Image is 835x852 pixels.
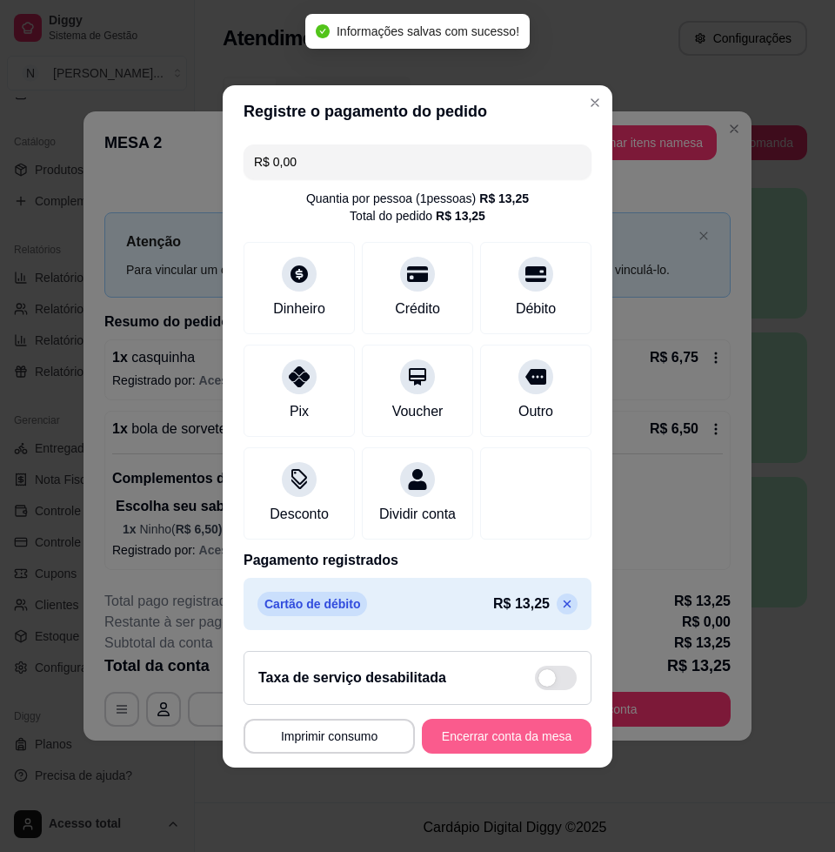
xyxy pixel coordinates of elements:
[479,190,529,207] div: R$ 13,25
[436,207,485,225] div: R$ 13,25
[350,207,485,225] div: Total do pedido
[518,401,553,422] div: Outro
[254,144,581,179] input: Ex.: hambúrguer de cordeiro
[337,24,519,38] span: Informações salvas com sucesso!
[306,190,529,207] div: Quantia por pessoa ( 1 pessoas)
[516,299,556,319] div: Débito
[273,299,325,319] div: Dinheiro
[244,550,591,571] p: Pagamento registrados
[379,504,456,525] div: Dividir conta
[290,401,309,422] div: Pix
[422,719,591,754] button: Encerrar conta da mesa
[223,85,612,138] header: Registre o pagamento do pedido
[392,401,444,422] div: Voucher
[493,594,550,614] p: R$ 13,25
[244,719,415,754] button: Imprimir consumo
[270,504,329,525] div: Desconto
[395,299,440,319] div: Crédito
[258,668,446,688] h2: Taxa de serviço desabilitada
[257,592,367,616] p: Cartão de débito
[581,89,609,117] button: Close
[316,24,330,38] span: check-circle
